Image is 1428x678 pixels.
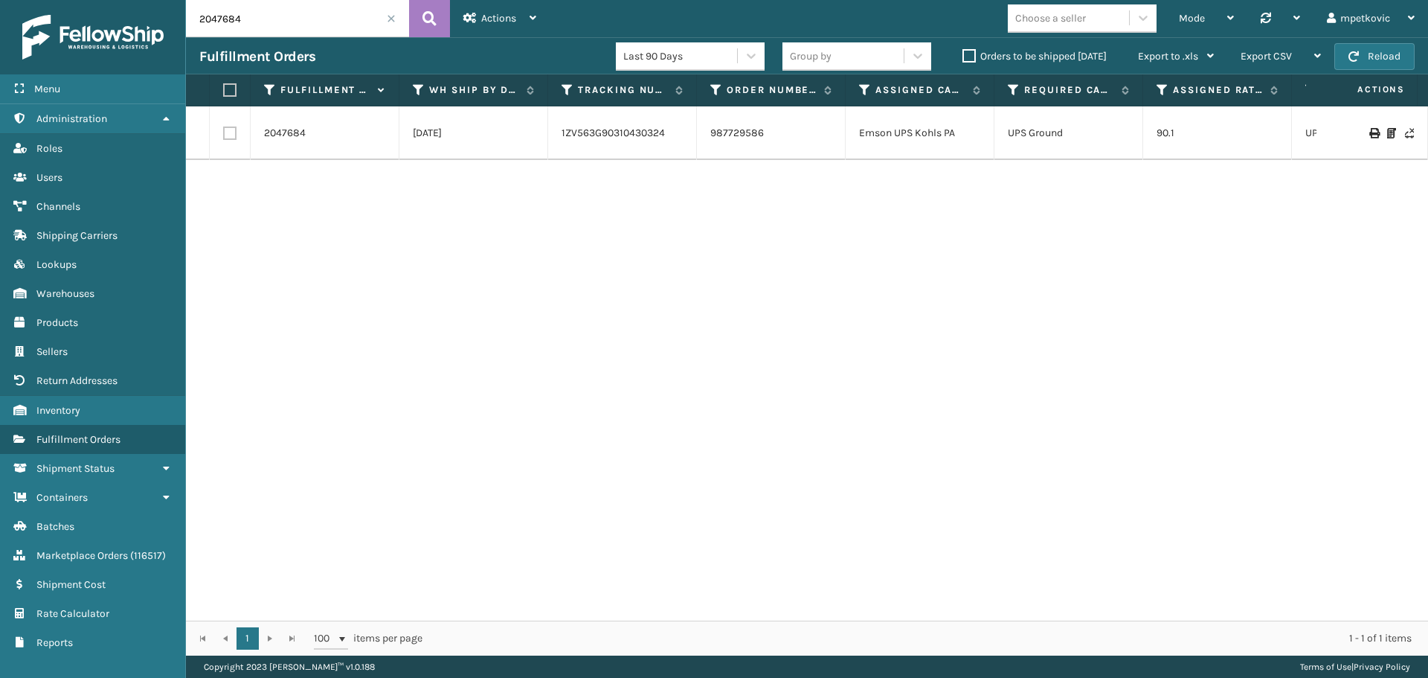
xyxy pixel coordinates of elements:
div: 1 - 1 of 1 items [443,631,1412,646]
span: Rate Calculator [36,607,109,620]
span: Sellers [36,345,68,358]
span: Shipment Cost [36,578,106,591]
span: Actions [1310,77,1414,102]
span: Shipping Carriers [36,229,118,242]
span: Marketplace Orders [36,549,128,562]
span: Shipment Status [36,462,115,475]
label: Tracking Number [578,83,668,97]
div: Group by [790,48,832,64]
label: WH Ship By Date [429,83,519,97]
div: | [1300,656,1410,678]
div: Last 90 Days [623,48,739,64]
span: Channels [36,200,80,213]
p: 90.1 [1157,126,1278,141]
span: 100 [314,631,336,646]
span: Lookups [36,258,77,271]
a: Terms of Use [1300,662,1351,672]
span: Warehouses [36,287,94,300]
span: Mode [1179,12,1205,25]
div: Choose a seller [1015,10,1086,26]
span: Inventory [36,404,80,417]
a: 1ZV563G90310430324 [562,127,665,139]
p: Copyright 2023 [PERSON_NAME]™ v 1.0.188 [204,656,375,678]
span: Users [36,171,62,184]
i: Never Shipped [1405,128,1414,138]
span: items per page [314,627,422,650]
span: ( 116517 ) [130,549,166,562]
img: logo [22,15,164,60]
label: Required Carrier Service [1024,83,1114,97]
button: Reload [1334,43,1415,70]
label: Assigned Rate [1173,83,1263,97]
td: [DATE] [399,106,548,160]
span: Export CSV [1241,50,1292,63]
label: Orders to be shipped [DATE] [962,50,1107,63]
span: Containers [36,491,88,504]
a: Privacy Policy [1354,662,1410,672]
span: Fulfillment Orders [36,433,120,446]
span: Batches [36,520,74,533]
td: UPS Ground [994,106,1143,160]
a: 2047684 [264,126,306,141]
span: Reports [36,636,73,649]
a: 1 [237,627,259,650]
span: Menu [34,83,60,95]
span: Export to .xls [1138,50,1198,63]
label: Assigned Carrier [875,83,965,97]
i: Print Packing Slip [1387,128,1396,138]
label: Fulfillment Order Id [280,83,370,97]
td: Emson UPS Kohls PA [846,106,994,160]
span: Actions [481,12,516,25]
span: Roles [36,142,62,155]
span: Return Addresses [36,374,118,387]
a: 987729586 [710,126,764,141]
label: Order Number [727,83,817,97]
span: Products [36,316,78,329]
span: Administration [36,112,107,125]
i: Print Label [1369,128,1378,138]
h3: Fulfillment Orders [199,48,315,65]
